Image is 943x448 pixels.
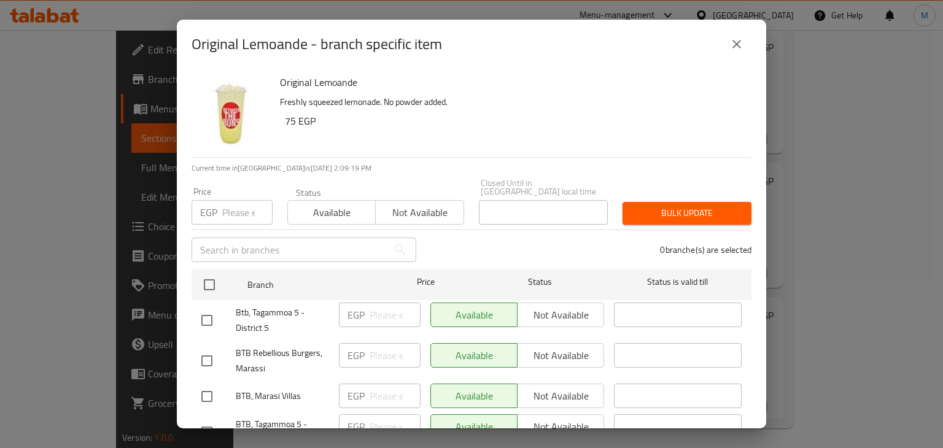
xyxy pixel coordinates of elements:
span: BTB, Tagammoa 5 - Emaar Mivida [236,417,329,447]
h6: 75 EGP [285,112,742,129]
span: Status is valid till [614,274,742,290]
button: Not available [375,200,464,225]
p: EGP [347,388,365,403]
input: Please enter price [222,200,273,225]
button: Available [287,200,376,225]
p: Current time in [GEOGRAPHIC_DATA] is [DATE] 2:09:19 PM [192,163,751,174]
span: Available [293,204,371,222]
p: EGP [347,307,365,322]
button: close [722,29,751,59]
p: EGP [200,205,217,220]
input: Please enter price [370,303,421,327]
input: Search in branches [192,238,388,262]
button: Bulk update [623,202,751,225]
p: 0 branche(s) are selected [660,244,751,256]
h6: Original Lemoande [280,74,742,91]
p: EGP [347,348,365,363]
span: Bulk update [632,206,742,221]
span: BTB Rebellious Burgers, Marassi [236,346,329,376]
span: Status [476,274,604,290]
span: Price [385,274,467,290]
img: Original Lemoande [192,74,270,152]
span: BTB, Marasi Villas [236,388,329,404]
span: Btb, Tagammoa 5 - District 5 [236,305,329,336]
p: EGP [347,419,365,434]
p: Freshly squeezed lemonade. No powder added. [280,95,742,110]
span: Branch [247,277,375,293]
input: Please enter price [370,384,421,408]
input: Please enter price [370,414,421,439]
span: Not available [381,204,459,222]
h2: Original Lemoande - branch specific item [192,34,442,54]
input: Please enter price [370,343,421,368]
